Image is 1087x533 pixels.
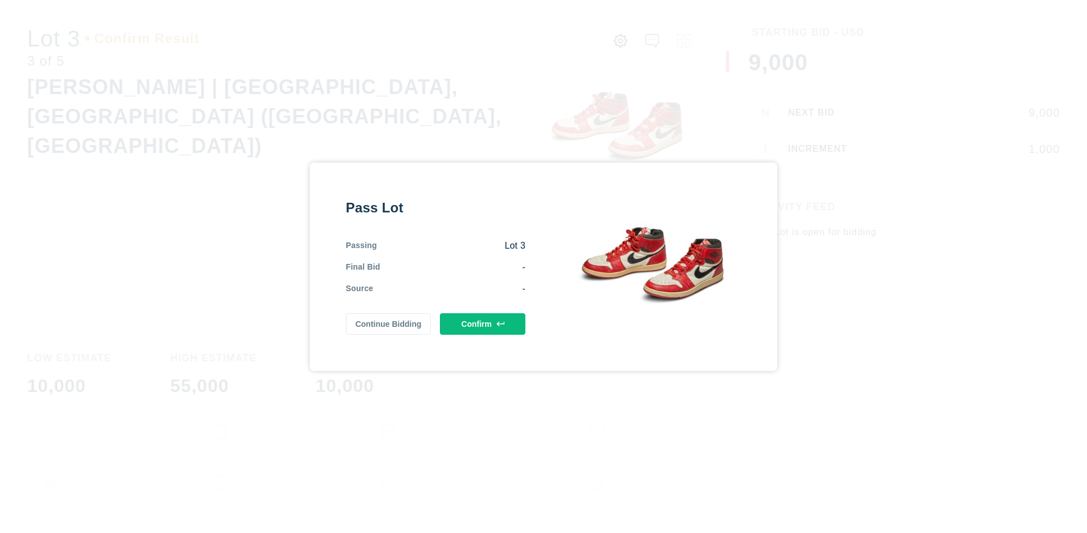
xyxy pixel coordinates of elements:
[346,283,374,295] div: Source
[380,261,525,274] div: -
[346,199,525,217] div: Pass Lot
[377,240,525,252] div: Lot 3
[346,261,380,274] div: Final Bid
[346,313,431,335] button: Continue Bidding
[440,313,525,335] button: Confirm
[373,283,525,295] div: -
[346,240,377,252] div: Passing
